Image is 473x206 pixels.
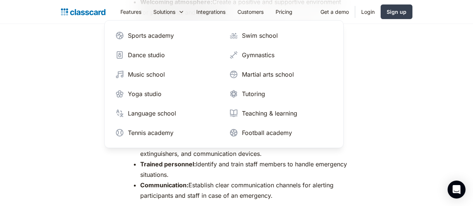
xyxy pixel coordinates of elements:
div: Martial arts school [242,70,294,79]
a: Pricing [270,3,298,20]
strong: Trained personnel: [140,160,196,168]
a: Get a demo [314,3,355,20]
a: Swim school [226,28,336,43]
a: Gymnastics [226,47,336,62]
a: Language school [112,106,222,121]
a: Music school [112,67,222,82]
div: Football academy [242,128,292,137]
a: Martial arts school [226,67,336,82]
nav: Solutions [104,20,344,148]
a: Yoga studio [112,86,222,101]
div: Dance studio [128,50,165,59]
div: Open Intercom Messenger [448,181,466,199]
li: Ensure availability of first aid kits, fire extinguishers, and communication devices. [140,138,348,159]
div: Tutoring [242,89,265,98]
strong: Communication: [140,181,188,189]
a: Teaching & learning [226,106,336,121]
div: Music school [128,70,165,79]
div: Sign up [387,8,406,16]
div: Solutions [147,3,190,20]
div: Swim school [242,31,278,40]
a: Login [355,3,381,20]
a: Tennis academy [112,125,222,140]
a: Features [114,3,147,20]
div: Teaching & learning [242,109,297,118]
a: home [61,7,105,17]
div: Sports academy [128,31,174,40]
div: Gymnastics [242,50,274,59]
a: Integrations [190,3,231,20]
a: Sign up [381,4,412,19]
div: Tennis academy [128,128,173,137]
div: Language school [128,109,176,118]
a: Tutoring [226,86,336,101]
a: Sports academy [112,28,222,43]
div: Solutions [153,8,175,16]
a: Customers [231,3,270,20]
li: Identify and train staff members to handle emergency situations. [140,159,348,180]
a: Football academy [226,125,336,140]
a: Dance studio [112,47,222,62]
div: Yoga studio [128,89,162,98]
